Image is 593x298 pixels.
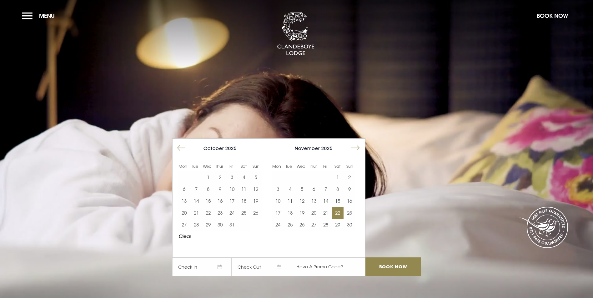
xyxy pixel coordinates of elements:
[332,183,344,195] td: Choose Saturday, November 8, 2025 as your start date.
[308,219,320,231] td: Choose Thursday, November 27, 2025 as your start date.
[344,207,355,219] td: Choose Sunday, November 23, 2025 as your start date.
[202,171,214,183] button: 1
[238,195,250,207] button: 18
[214,183,226,195] td: Choose Thursday, October 9, 2025 as your start date.
[308,183,320,195] td: Choose Thursday, November 6, 2025 as your start date.
[344,171,355,183] button: 2
[284,183,296,195] td: Choose Tuesday, November 4, 2025 as your start date.
[214,195,226,207] td: Choose Thursday, October 16, 2025 as your start date.
[272,183,284,195] td: Choose Monday, November 3, 2025 as your start date.
[332,207,344,219] td: Choose Saturday, November 22, 2025 as your start date.
[232,257,291,276] span: Check Out
[296,219,308,231] button: 26
[272,207,284,219] td: Choose Monday, November 17, 2025 as your start date.
[214,207,226,219] button: 23
[344,171,355,183] td: Choose Sunday, November 2, 2025 as your start date.
[214,171,226,183] td: Choose Thursday, October 2, 2025 as your start date.
[284,195,296,207] td: Choose Tuesday, November 11, 2025 as your start date.
[172,257,232,276] span: Check In
[39,12,55,19] span: Menu
[284,195,296,207] button: 11
[226,219,238,231] button: 31
[250,207,262,219] td: Choose Sunday, October 26, 2025 as your start date.
[321,146,333,151] span: 2025
[238,183,250,195] td: Choose Saturday, October 11, 2025 as your start date.
[190,195,202,207] td: Choose Tuesday, October 14, 2025 as your start date.
[308,195,320,207] button: 13
[308,183,320,195] button: 6
[190,219,202,231] button: 28
[320,207,332,219] td: Choose Friday, November 21, 2025 as your start date.
[296,195,308,207] td: Choose Wednesday, November 12, 2025 as your start date.
[250,207,262,219] button: 26
[272,195,284,207] button: 10
[320,219,332,231] button: 28
[202,195,214,207] td: Choose Wednesday, October 15, 2025 as your start date.
[250,171,262,183] button: 5
[344,183,355,195] td: Choose Sunday, November 9, 2025 as your start date.
[250,183,262,195] td: Choose Sunday, October 12, 2025 as your start date.
[190,207,202,219] td: Choose Tuesday, October 21, 2025 as your start date.
[202,195,214,207] button: 15
[272,219,284,231] td: Choose Monday, November 24, 2025 as your start date.
[349,142,361,154] button: Move forward to switch to the next month.
[178,219,190,231] button: 27
[238,195,250,207] td: Choose Saturday, October 18, 2025 as your start date.
[190,183,202,195] button: 7
[284,219,296,231] td: Choose Tuesday, November 25, 2025 as your start date.
[190,183,202,195] td: Choose Tuesday, October 7, 2025 as your start date.
[225,146,237,151] span: 2025
[296,207,308,219] td: Choose Wednesday, November 19, 2025 as your start date.
[202,219,214,231] td: Choose Wednesday, October 29, 2025 as your start date.
[284,219,296,231] button: 25
[214,207,226,219] td: Choose Thursday, October 23, 2025 as your start date.
[320,195,332,207] button: 14
[178,207,190,219] td: Choose Monday, October 20, 2025 as your start date.
[344,195,355,207] button: 16
[308,195,320,207] td: Choose Thursday, November 13, 2025 as your start date.
[284,207,296,219] td: Choose Tuesday, November 18, 2025 as your start date.
[344,219,355,231] td: Choose Sunday, November 30, 2025 as your start date.
[534,9,571,22] button: Book Now
[214,171,226,183] button: 2
[320,195,332,207] td: Choose Friday, November 14, 2025 as your start date.
[238,207,250,219] td: Choose Saturday, October 25, 2025 as your start date.
[332,183,344,195] button: 8
[365,257,420,276] input: Book Now
[320,207,332,219] button: 21
[214,183,226,195] button: 9
[214,219,226,231] td: Choose Thursday, October 30, 2025 as your start date.
[284,183,296,195] button: 4
[226,219,238,231] td: Choose Friday, October 31, 2025 as your start date.
[295,146,320,151] span: November
[178,207,190,219] button: 20
[332,219,344,231] td: Choose Saturday, November 29, 2025 as your start date.
[202,219,214,231] button: 29
[320,183,332,195] button: 7
[250,195,262,207] td: Choose Sunday, October 19, 2025 as your start date.
[190,195,202,207] button: 14
[272,195,284,207] td: Choose Monday, November 10, 2025 as your start date.
[204,146,224,151] span: October
[332,195,344,207] td: Choose Saturday, November 15, 2025 as your start date.
[178,195,190,207] td: Choose Monday, October 13, 2025 as your start date.
[178,195,190,207] button: 13
[308,219,320,231] button: 27
[178,183,190,195] button: 6
[250,171,262,183] td: Choose Sunday, October 5, 2025 as your start date.
[214,195,226,207] button: 16
[202,171,214,183] td: Choose Wednesday, October 1, 2025 as your start date.
[296,195,308,207] button: 12
[202,183,214,195] button: 8
[250,183,262,195] button: 12
[332,219,344,231] button: 29
[296,207,308,219] button: 19
[320,219,332,231] td: Choose Friday, November 28, 2025 as your start date.
[226,195,238,207] button: 17
[226,183,238,195] td: Choose Friday, October 10, 2025 as your start date.
[344,183,355,195] button: 9
[250,195,262,207] button: 19
[344,207,355,219] button: 23
[226,171,238,183] td: Choose Friday, October 3, 2025 as your start date.
[226,207,238,219] td: Choose Friday, October 24, 2025 as your start date.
